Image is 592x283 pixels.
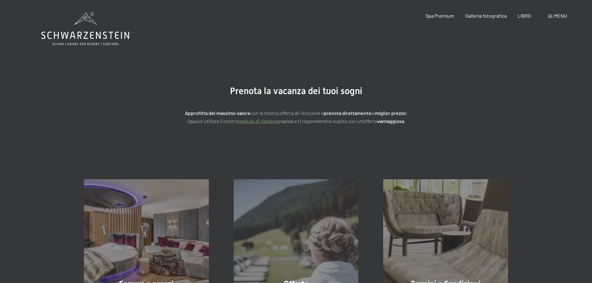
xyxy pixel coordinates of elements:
[371,110,375,116] font: al
[465,13,507,19] a: Galleria fotografica
[375,110,406,116] font: miglior prezzo
[324,110,371,116] font: prenota direttamente
[187,118,238,124] font: Oppure utilizza il nostro
[554,13,567,19] font: menu
[185,110,250,116] font: Approfitta del massimo valore
[250,110,324,116] font: con la nostra offerta all-inclusive e
[406,110,407,116] font: !
[425,13,454,19] a: Spa Premium
[518,13,531,19] a: LIBRO
[230,85,362,96] font: Prenota la vacanza dei tuoi sogni
[238,118,280,124] a: modulo di richiesta
[377,118,405,124] font: vantaggiosa.
[280,118,377,124] font: rapida e ti risponderemo subito con un'offerta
